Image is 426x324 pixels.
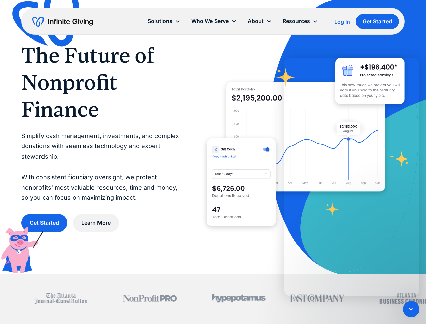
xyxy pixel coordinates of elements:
[191,17,229,26] div: Who We Serve
[284,58,419,296] iframe: Intercom live chat
[21,42,180,123] h1: The Future of Nonprofit Finance
[32,16,93,27] a: home
[356,14,399,29] a: Get Started
[21,131,180,203] p: Simplify cash management, investments, and complex donations with seamless technology and expert ...
[148,17,172,26] div: Solutions
[403,301,419,317] iframe: Intercom live chat
[242,14,277,28] div: About
[283,17,310,26] div: Resources
[73,214,119,232] a: Learn More
[277,14,323,28] div: Resources
[21,214,67,232] a: Get Started
[186,14,242,28] div: Who We Serve
[248,17,264,26] div: About
[207,138,276,226] img: donation software for nonprofits
[142,14,186,28] div: Solutions
[334,18,350,26] a: Log In
[226,82,385,191] img: nonprofit donation platform
[334,19,350,24] div: Log In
